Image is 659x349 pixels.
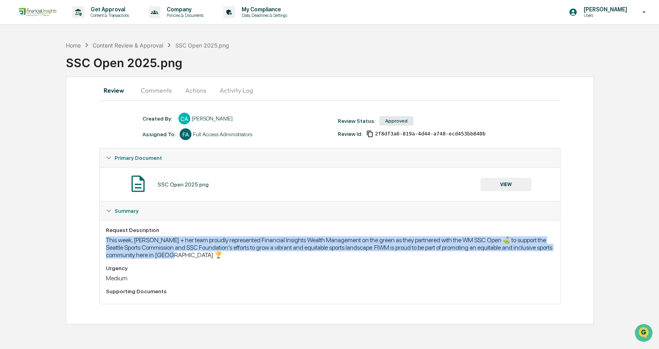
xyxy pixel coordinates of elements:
[106,236,554,259] div: This week, [PERSON_NAME] + her team proudly represented Financial Insights Wealth Management on t...
[175,42,229,49] div: SSC Open 2025.png
[66,42,81,49] div: Home
[338,131,362,137] div: Review Id:
[27,60,129,68] div: Start new chat
[8,115,14,121] div: 🔎
[100,148,560,167] div: Primary Document
[8,60,22,74] img: 1746055101610-c473b297-6a78-478c-a979-82029cc54cd1
[99,81,135,100] button: Review
[106,274,554,282] div: Medium
[8,16,143,29] p: How can we help?
[5,111,53,125] a: 🔎Data Lookup
[481,178,532,191] button: VIEW
[142,115,175,122] div: Created By: ‎ ‎
[160,6,208,13] p: Company
[235,6,291,13] p: My Compliance
[178,113,190,124] div: CA
[27,68,99,74] div: We're available if you need us!
[55,133,95,139] a: Powered byPylon
[78,133,95,139] span: Pylon
[135,81,178,100] button: Comments
[100,220,560,304] div: Summary
[57,100,63,106] div: 🗄️
[577,13,631,18] p: Users
[54,96,100,110] a: 🗄️Attestations
[158,181,209,188] div: SSC Open 2025.png
[634,323,655,344] iframe: Open customer support
[133,62,143,72] button: Start new chat
[128,174,148,194] img: Document Icon
[577,6,631,13] p: [PERSON_NAME]
[8,100,14,106] div: 🖐️
[193,131,252,137] div: Full Access Administrators
[235,13,291,18] p: Data, Deadlines & Settings
[106,227,554,233] div: Request Description
[115,155,162,161] span: Primary Document
[178,81,213,100] button: Actions
[160,13,208,18] p: Policies & Documents
[16,99,51,107] span: Preclearance
[180,128,191,140] div: FA
[5,96,54,110] a: 🖐️Preclearance
[115,208,138,214] span: Summary
[375,131,486,137] span: 2f8df3a6-819a-4d44-a748-ecd453bb840b
[379,116,413,126] div: Approved
[99,81,561,100] div: secondary tabs example
[100,167,560,201] div: Primary Document
[66,49,659,70] div: SSC Open 2025.png
[65,99,97,107] span: Attestations
[20,36,129,44] input: Clear
[16,114,49,122] span: Data Lookup
[84,13,133,18] p: Content & Transactions
[366,130,373,137] span: Copy Id
[142,131,176,137] div: Assigned To:
[213,81,259,100] button: Activity Log
[93,42,163,49] div: Content Review & Approval
[192,115,233,122] div: [PERSON_NAME]
[106,288,554,294] div: Supporting Documents
[106,265,554,271] div: Urgency
[19,8,56,16] img: logo
[100,201,560,220] div: Summary
[338,118,375,124] div: Review Status:
[84,6,133,13] p: Get Approval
